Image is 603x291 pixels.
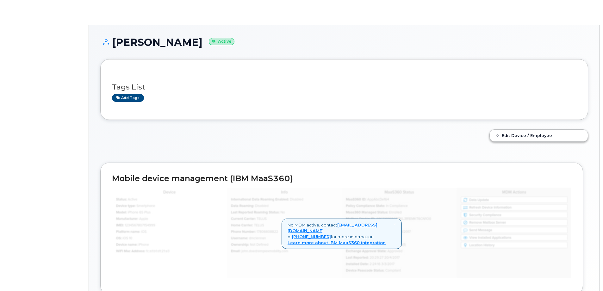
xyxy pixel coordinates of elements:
h1: [PERSON_NAME] [100,37,588,48]
a: Add tags [112,94,144,102]
small: Active [209,38,234,45]
div: No MDM active, contact or for more information [282,219,402,249]
a: Close [393,222,396,227]
a: [EMAIL_ADDRESS][DOMAIN_NAME] [288,222,377,233]
span: × [393,221,396,227]
a: Learn more about IBM MaaS360 integration [288,240,386,245]
a: Edit Device / Employee [490,130,588,141]
h3: Tags List [112,83,576,91]
h2: Mobile device management (IBM MaaS360) [112,174,571,183]
img: mdm_maas360_data_lg-147edf4ce5891b6e296acbe60ee4acd306360f73f278574cfef86ac192ea0250.jpg [112,188,571,278]
a: [PHONE_NUMBER] [292,234,331,239]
